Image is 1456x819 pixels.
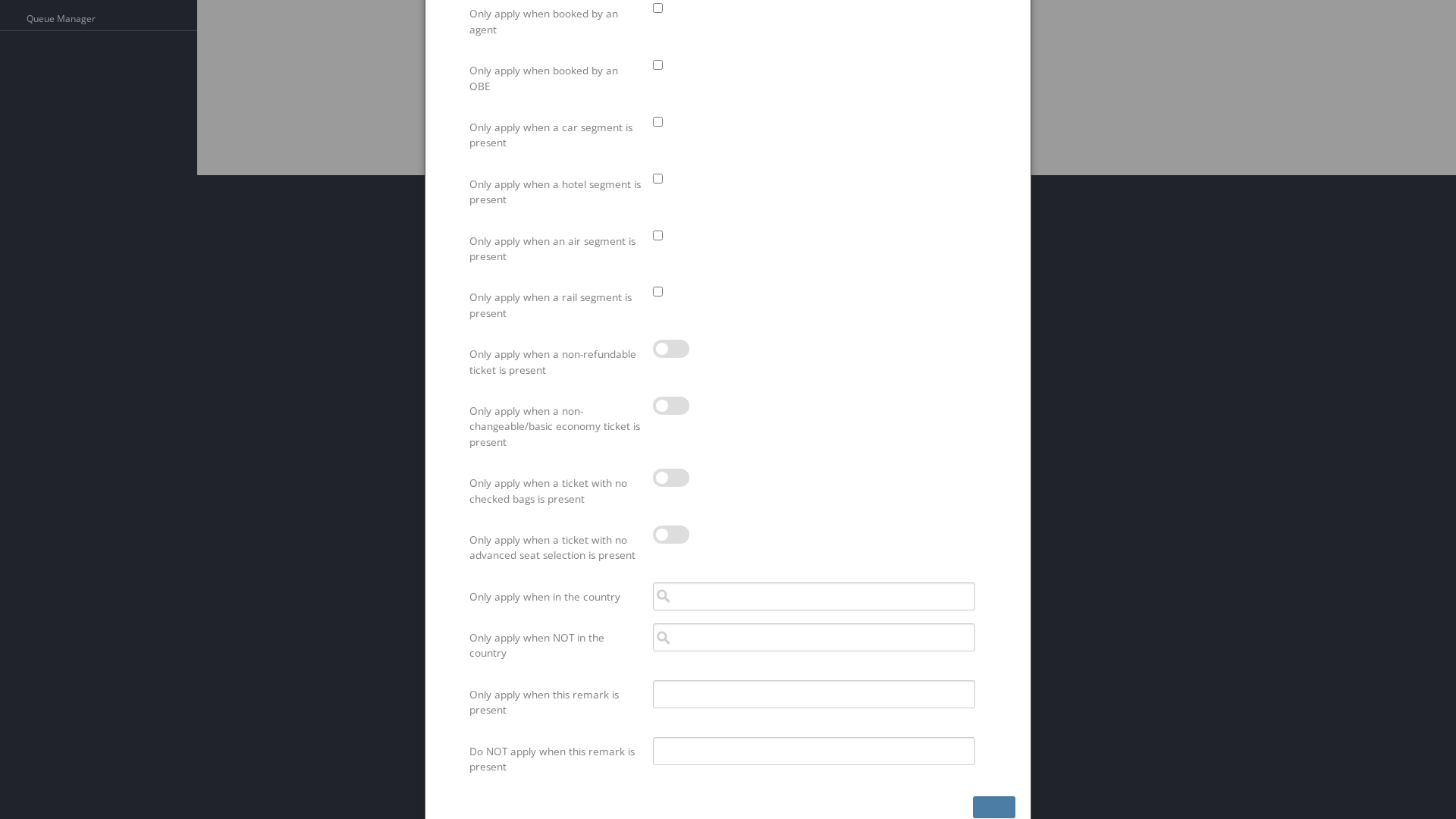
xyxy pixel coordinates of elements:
[469,227,642,271] label: Only apply when an air segment is present
[469,623,642,668] label: Only apply when NOT in the country
[469,397,642,457] label: Only apply when a non-changeable/basic economy ticket is present
[469,283,642,328] label: Only apply when a rail segment is present
[469,469,642,513] label: Only apply when a ticket with no checked bags is present
[469,582,642,611] label: Only apply when in the country
[469,680,642,725] label: Only apply when this remark is present
[469,113,642,158] label: Only apply when a car segment is present
[469,56,642,101] label: Only apply when booked by an OBE
[469,170,642,215] label: Only apply when a hotel segment is present
[469,340,642,384] label: Only apply when a non-refundable ticket is present
[6,9,316,21] p: Test
[469,526,642,570] label: Only apply when a ticket with no advanced seat selection is present
[469,737,642,782] label: Do NOT apply when this remark is present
